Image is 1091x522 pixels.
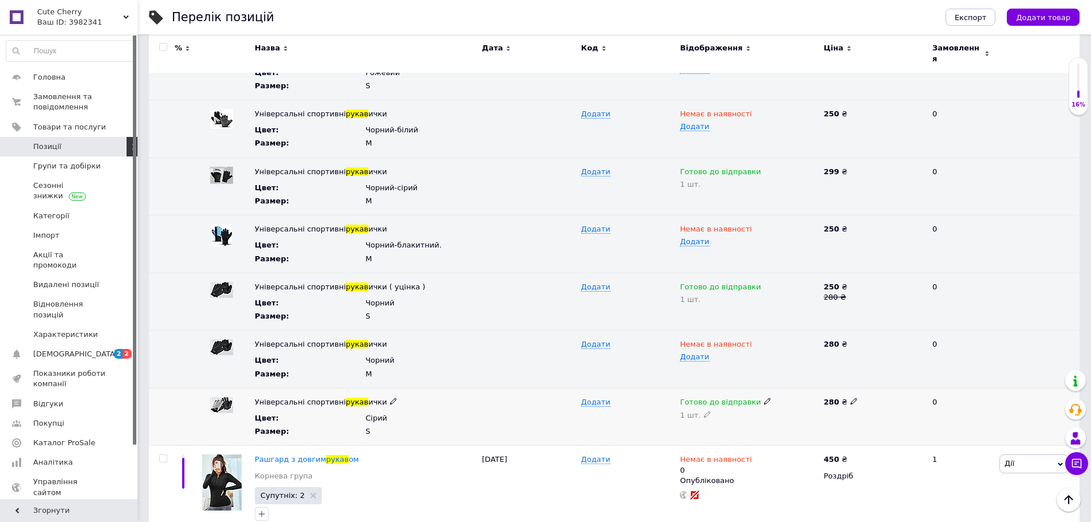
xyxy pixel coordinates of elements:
div: Чорний-сірий [365,183,476,193]
div: 0 [925,331,997,388]
b: 250 [824,109,839,118]
span: рукав [346,225,368,233]
span: Додати [581,282,611,292]
b: 250 [824,282,839,291]
button: Чат з покупцем [1065,452,1088,475]
span: ички ( уцінка ) [368,282,425,291]
div: ₴ [824,339,923,350]
span: Сезонні знижки [33,180,106,201]
b: 250 [824,225,839,233]
div: 1 шт. [680,295,818,304]
div: Цвет : [255,355,314,366]
span: Додати [680,122,709,131]
div: M [365,138,476,148]
span: рукав [346,398,368,406]
span: Назва [255,43,280,53]
div: Размер : [255,369,335,379]
div: Чорний-блакитний. [365,240,476,250]
div: Размер : [255,81,335,91]
span: Супутніх: 2 [261,492,305,499]
span: Готово до відправки [680,167,761,179]
span: 2 [114,349,123,359]
b: 299 [824,167,839,176]
span: Експорт [955,13,987,22]
span: Категорії [33,211,69,221]
div: M [365,254,476,264]
div: 280 ₴ [824,292,923,303]
div: Чорний [365,355,476,366]
div: Цвет : [255,298,314,308]
div: Чорний [365,298,476,308]
div: Ваш ID: 3982341 [37,17,137,28]
div: Размер : [255,311,335,321]
div: Опубліковано [680,476,818,486]
div: Цвет : [255,183,314,193]
span: % [175,43,182,53]
span: Немає в наявності [680,109,751,121]
div: Чорний-білий [365,125,476,135]
div: 0 [925,100,997,158]
span: ом [349,455,359,464]
span: Немає в наявності [680,225,751,237]
div: ₴ [824,397,923,407]
span: Універсальні спортивні [255,340,346,348]
img: Універсальні спортивні рукавички M, Чорний-сірий [210,167,233,184]
div: S [365,426,476,437]
img: Універсальні спортивні рукавички S, Сірий [210,397,233,413]
div: S [365,81,476,91]
div: 0 [925,388,997,446]
span: рукав [346,282,368,291]
div: 0 [925,215,997,273]
span: Видалені позиції [33,280,99,290]
img: Універсальні спортивні рукавички S, Чорний (уцінка!) [210,282,233,298]
span: Немає в наявності [680,455,751,467]
span: Готово до відправки [680,282,761,295]
span: ички [368,340,387,348]
div: 16% [1069,101,1088,109]
button: Додати товар [1007,9,1080,26]
span: Відгуки [33,399,63,409]
span: Показники роботи компанії [33,368,106,389]
span: [DEMOGRAPHIC_DATA] [33,349,118,359]
span: Дії [1005,459,1014,468]
span: Характеристики [33,329,98,340]
span: Управління сайтом [33,477,106,497]
div: M [365,196,476,206]
span: Універсальні спортивні [255,109,346,118]
span: Універсальні спортивні [255,398,346,406]
div: M [365,369,476,379]
div: Сірий [365,413,476,423]
img: Універсальні спортивні рукавички M, Чорний-блакитний. [211,224,232,246]
span: Додати [581,455,611,464]
span: Додати [581,225,611,234]
span: Позиції [33,142,61,152]
span: рукав [326,455,348,464]
div: 1 шт. [680,180,818,189]
a: Рашгард з довгимрукавом [255,455,359,464]
span: Замовлення [932,43,982,64]
div: ₴ [824,454,847,465]
span: Додати [581,398,611,407]
div: ₴ [824,282,923,292]
input: Пошук [6,41,135,61]
div: S [365,311,476,321]
span: Рашгард з довгим [255,455,326,464]
span: Додати [581,109,611,119]
button: Наверх [1057,488,1081,512]
div: Цвет : [255,125,314,135]
div: Цвет : [255,240,314,250]
span: Каталог ProSale [33,438,95,448]
span: Додати [581,340,611,349]
a: Корнева група [255,471,313,481]
span: Cute Cherry [37,7,123,17]
span: Покупці [33,418,64,429]
span: рукав [346,109,368,118]
div: Размер : [255,254,335,264]
div: 0 [680,454,751,475]
img: Універсальні спортивні рукавички M, Чорний-білий [210,109,233,129]
span: Додати [581,167,611,176]
span: Готово до відправки [680,398,761,410]
div: Перелік позицій [172,11,274,23]
span: Додати [680,237,709,246]
div: ₴ [824,224,923,234]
